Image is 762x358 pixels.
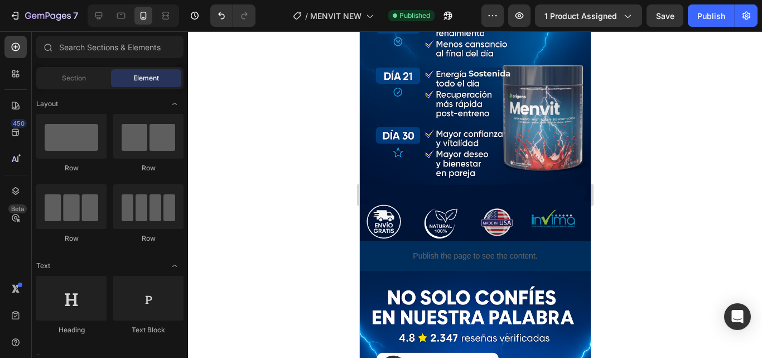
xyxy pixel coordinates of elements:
[688,4,735,27] button: Publish
[113,233,184,244] div: Row
[305,10,308,22] span: /
[36,99,58,109] span: Layout
[656,11,674,21] span: Save
[535,4,642,27] button: 1 product assigned
[166,257,184,275] span: Toggle open
[36,36,184,58] input: Search Sections & Elements
[399,11,430,21] span: Published
[113,325,184,335] div: Text Block
[133,73,159,83] span: Element
[360,31,591,358] iframe: Design area
[113,163,184,173] div: Row
[647,4,683,27] button: Save
[4,4,83,27] button: 7
[310,10,361,22] span: MENVIT NEW
[166,95,184,113] span: Toggle open
[544,10,617,22] span: 1 product assigned
[11,119,27,128] div: 450
[210,4,255,27] div: Undo/Redo
[697,10,725,22] div: Publish
[36,325,107,335] div: Heading
[62,73,86,83] span: Section
[36,233,107,244] div: Row
[724,303,751,330] div: Open Intercom Messenger
[73,9,78,22] p: 7
[8,204,27,213] div: Beta
[36,261,50,271] span: Text
[36,163,107,173] div: Row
